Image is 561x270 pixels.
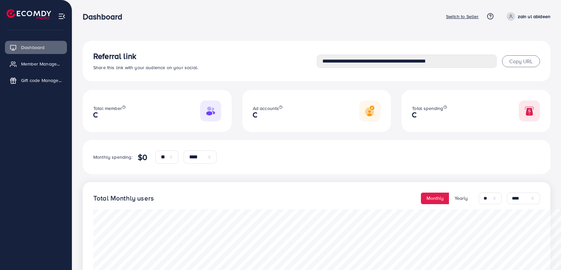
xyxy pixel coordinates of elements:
[359,100,380,121] img: Responsive image
[93,105,122,112] span: Total member
[7,9,51,19] img: logo
[519,100,540,121] img: Responsive image
[200,100,221,121] img: Responsive image
[502,55,540,67] button: Copy URL
[138,152,147,162] h4: $0
[21,77,62,84] span: Gift code Management
[518,13,550,20] p: zain ul abideen
[93,194,154,202] h4: Total Monthly users
[449,193,473,204] button: Yearly
[93,64,198,71] span: Share this link with your audience on your social.
[58,13,66,20] img: menu
[509,58,533,65] span: Copy URL
[504,12,550,21] a: zain ul abideen
[421,193,449,204] button: Monthly
[93,153,133,161] p: Monthly spending:
[83,12,128,21] h3: Dashboard
[253,105,279,112] span: Ad accounts
[93,51,317,61] h3: Referral link
[5,74,67,87] a: Gift code Management
[5,57,67,70] a: Member Management
[5,41,67,54] a: Dashboard
[21,44,44,51] span: Dashboard
[21,61,62,67] span: Member Management
[446,13,479,20] p: Switch to Seller
[412,105,443,112] span: Total spending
